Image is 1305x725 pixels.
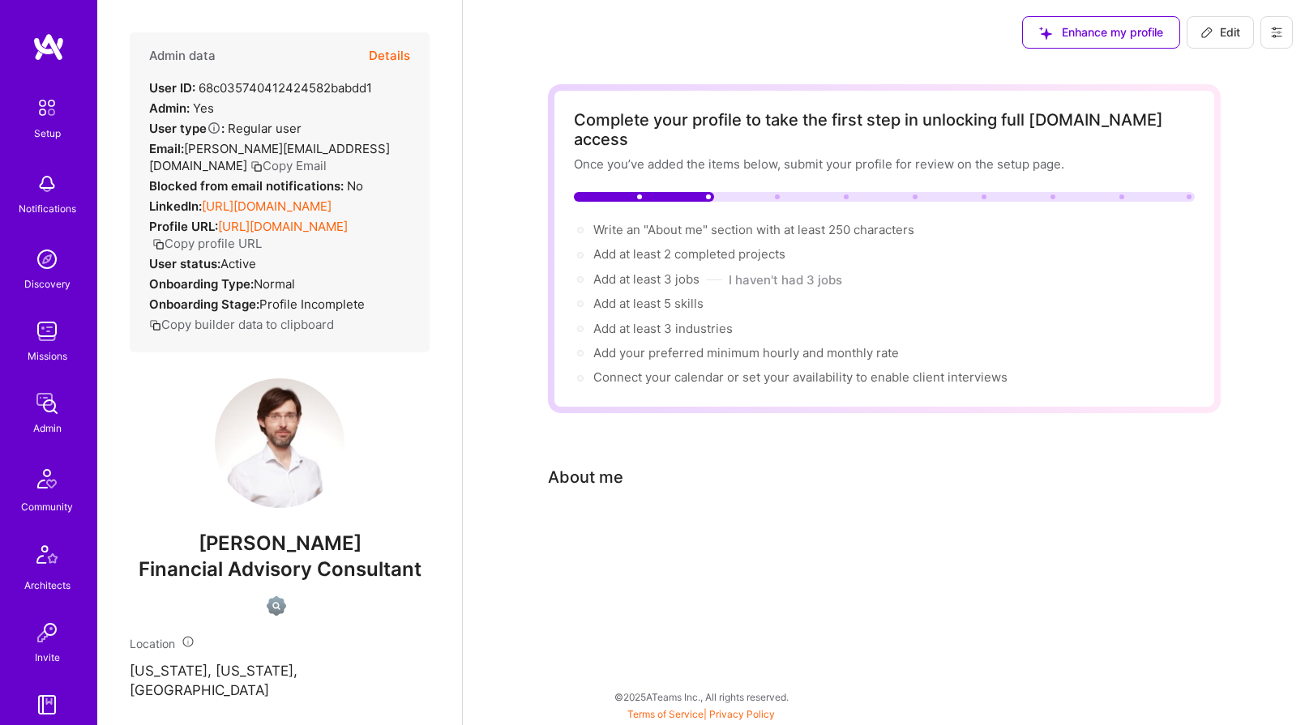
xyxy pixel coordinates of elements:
[149,316,334,333] button: Copy builder data to clipboard
[31,243,63,275] img: discovery
[250,157,327,174] button: Copy Email
[1187,16,1254,49] button: Edit
[149,276,254,292] strong: Onboarding Type:
[574,156,1195,173] div: Once you’ve added the items below, submit your profile for review on the setup page.
[97,676,1305,717] div: © 2025 ATeams Inc., All rights reserved.
[130,662,430,701] p: [US_STATE], [US_STATE], [GEOGRAPHIC_DATA]
[259,296,365,312] span: Profile Incomplete
[35,649,60,666] div: Invite
[152,238,165,250] i: icon Copy
[149,141,390,173] span: [PERSON_NAME][EMAIL_ADDRESS][DOMAIN_NAME]
[149,319,161,331] i: icon Copy
[152,235,262,252] button: Copy profile URL
[28,459,66,498] img: Community
[202,198,332,214] a: [URL][DOMAIN_NAME]
[149,296,259,312] strong: Onboarding Stage:
[149,100,190,116] strong: Admin:
[130,531,430,556] span: [PERSON_NAME]
[574,110,1195,149] div: Complete your profile to take the first step in unlocking full [DOMAIN_NAME] access
[149,219,218,234] strong: Profile URL:
[28,538,66,577] img: Architects
[149,256,220,271] strong: User status:
[31,387,63,420] img: admin teamwork
[149,49,216,63] h4: Admin data
[369,32,410,79] button: Details
[593,321,733,336] span: Add at least 3 industries
[130,635,430,652] div: Location
[267,596,286,616] img: Not Scrubbed
[30,91,64,125] img: setup
[149,141,184,156] strong: Email:
[593,222,918,237] span: Write an "About me" section with at least 250 characters
[1200,24,1240,41] span: Edit
[149,177,363,194] div: No
[149,120,302,137] div: Regular user
[149,80,195,96] strong: User ID:
[149,121,225,136] strong: User type :
[215,378,344,508] img: User Avatar
[627,708,775,720] span: |
[149,79,372,96] div: 68c035740412424582babdd1
[31,616,63,649] img: Invite
[21,498,73,515] div: Community
[254,276,295,292] span: normal
[19,200,76,217] div: Notifications
[218,219,348,234] a: [URL][DOMAIN_NAME]
[709,708,775,720] a: Privacy Policy
[1039,24,1163,41] span: Enhance my profile
[24,275,71,292] div: Discovery
[139,557,421,581] span: Financial Advisory Consultant
[220,256,256,271] span: Active
[149,100,214,117] div: Yes
[593,271,700,287] span: Add at least 3 jobs
[593,369,1008,385] span: Connect your calendar or set your availability to enable client interviews
[31,689,63,721] img: guide book
[548,465,623,489] div: About me
[149,178,347,194] strong: Blocked from email notifications:
[31,315,63,348] img: teamwork
[28,348,67,365] div: Missions
[593,345,899,360] span: Add your preferred minimum hourly and monthly rate
[1039,27,1052,40] i: icon SuggestedTeams
[1022,16,1180,49] button: Enhance my profile
[33,420,62,437] div: Admin
[250,160,263,173] i: icon Copy
[593,296,704,311] span: Add at least 5 skills
[32,32,65,62] img: logo
[34,125,61,142] div: Setup
[31,168,63,200] img: bell
[593,246,785,262] span: Add at least 2 completed projects
[149,198,202,214] strong: LinkedIn:
[207,121,221,135] i: Help
[627,708,704,720] a: Terms of Service
[729,271,842,288] button: I haven't had 3 jobs
[24,577,71,594] div: Architects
